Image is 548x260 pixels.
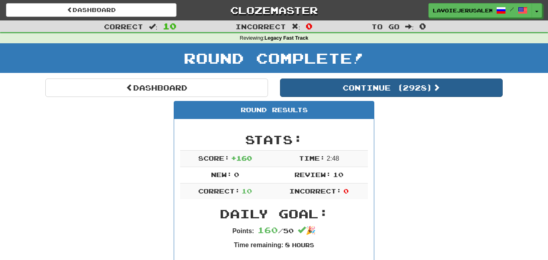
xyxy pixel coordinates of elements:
[428,3,532,18] a: lavoiejerusalem /
[198,154,229,162] span: Score:
[285,241,290,248] span: 8
[198,187,240,195] span: Correct:
[211,171,232,178] span: New:
[180,207,368,220] h2: Daily Goal:
[231,154,252,162] span: + 160
[433,7,492,14] span: lavoiejerusalem
[234,171,239,178] span: 0
[419,21,426,31] span: 0
[3,50,545,66] h1: Round Complete!
[149,23,158,30] span: :
[234,242,283,248] strong: Time remaining:
[264,35,308,41] strong: Legacy Fast Track
[371,22,400,30] span: To go
[280,79,503,97] button: Continue (2928)
[242,187,252,195] span: 10
[333,171,343,178] span: 10
[298,226,316,235] span: 🎉
[258,227,294,234] span: / 50
[163,21,177,31] span: 10
[232,228,254,234] strong: Points:
[343,187,349,195] span: 0
[510,6,514,12] span: /
[45,79,268,97] a: Dashboard
[306,21,313,31] span: 0
[299,154,325,162] span: Time:
[292,242,314,248] small: Hours
[289,187,341,195] span: Incorrect:
[104,22,143,30] span: Correct
[294,171,331,178] span: Review:
[235,22,286,30] span: Incorrect
[6,3,177,17] a: Dashboard
[258,225,278,235] span: 160
[292,23,300,30] span: :
[174,101,374,119] div: Round Results
[180,133,368,146] h2: Stats:
[327,155,339,162] span: 2 : 48
[189,3,359,17] a: Clozemaster
[405,23,414,30] span: :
